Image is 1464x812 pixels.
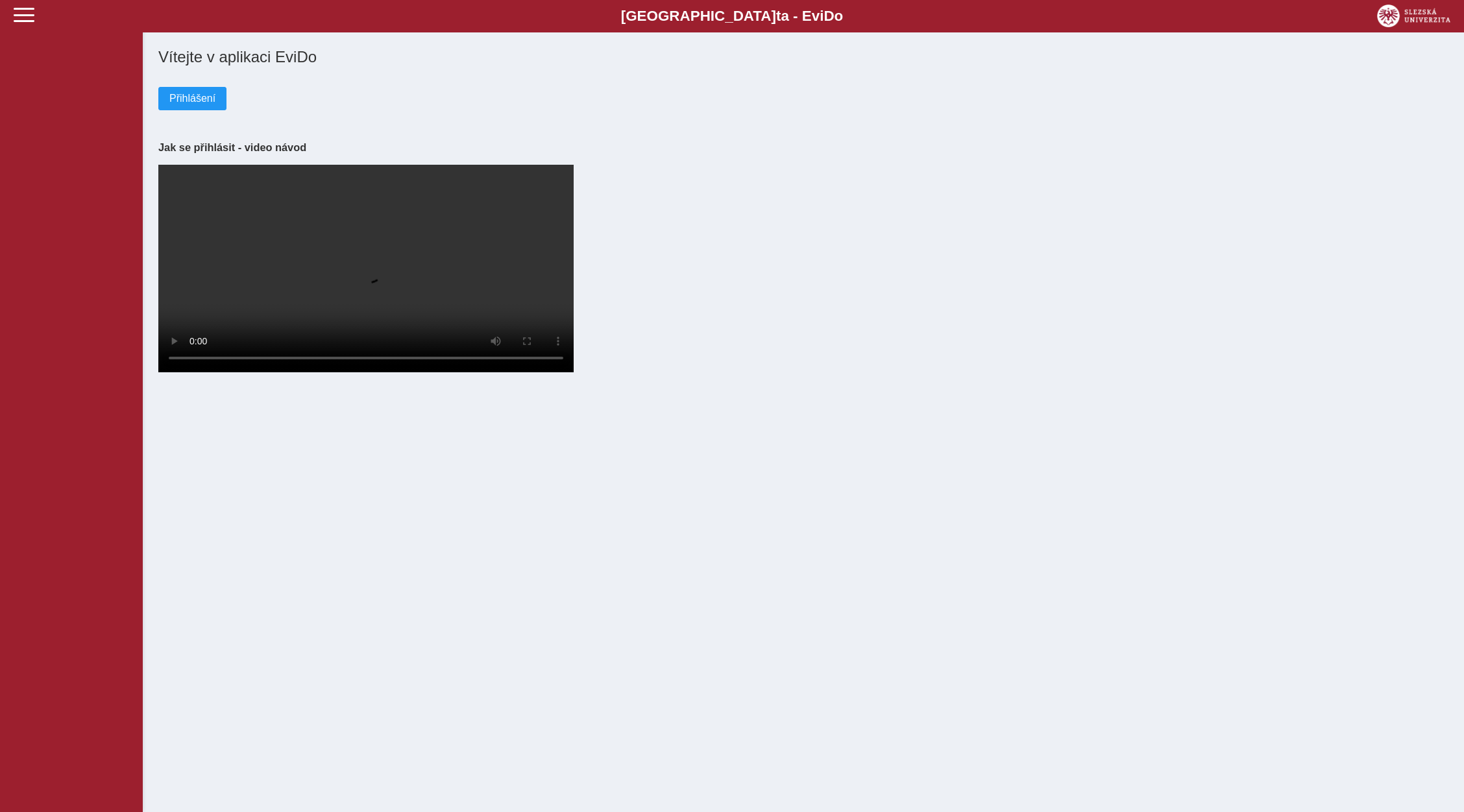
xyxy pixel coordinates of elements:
video: Your browser does not support the video tag. [158,165,574,372]
img: logo_web_su.png [1377,5,1450,27]
h3: Jak se přihlásit - video návod [158,141,1448,154]
span: Přihlášení [169,93,215,104]
b: [GEOGRAPHIC_DATA] a - Evi [39,8,1425,25]
span: t [776,8,781,24]
span: D [823,8,834,24]
button: Přihlášení [158,87,226,110]
span: o [835,8,844,24]
h1: Vítejte v aplikaci EviDo [158,48,1448,66]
